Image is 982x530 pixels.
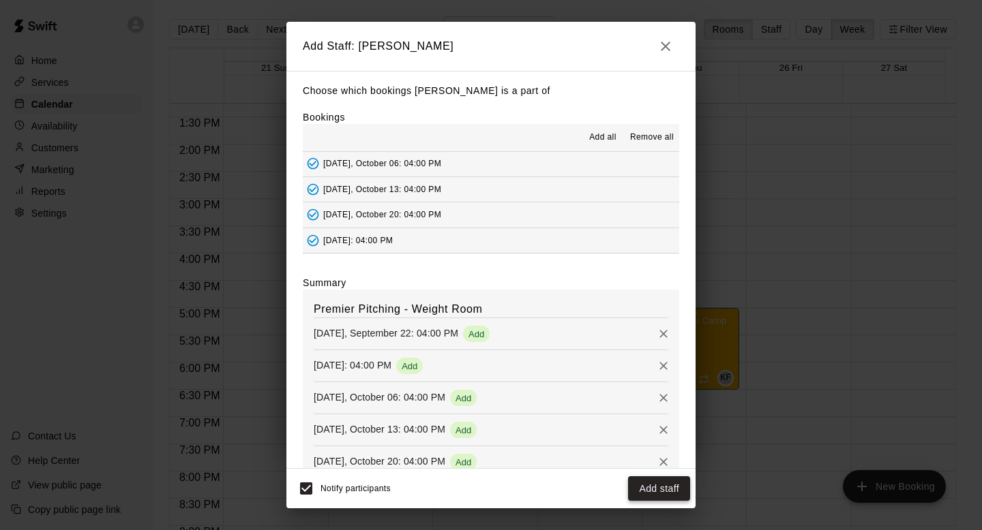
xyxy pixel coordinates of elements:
span: [DATE]: 04:00 PM [323,236,393,245]
button: Remove [653,388,674,408]
span: Add [450,425,477,435]
button: Remove [653,324,674,344]
p: [DATE], October 13: 04:00 PM [314,422,445,436]
button: Added - Collect Payment[DATE], October 20: 04:00 PM [303,202,679,228]
button: Add staff [628,476,690,501]
button: Remove [653,420,674,440]
span: [DATE], October 13: 04:00 PM [323,184,441,193]
h2: Add Staff: [PERSON_NAME] [286,22,696,71]
span: Notify participants [321,484,391,493]
button: Added - Collect Payment[DATE]: 04:00 PM [303,228,679,253]
span: [DATE], October 06: 04:00 PM [323,159,441,168]
span: Add [450,457,477,467]
button: Add all [581,127,625,149]
label: Bookings [303,112,345,123]
button: Added - Collect Payment [303,179,323,200]
p: Choose which bookings [PERSON_NAME] is a part of [303,82,679,99]
span: Add [396,361,423,371]
button: Added - Collect Payment [303,204,323,225]
span: [DATE], October 20: 04:00 PM [323,210,441,219]
p: [DATE]: 04:00 PM [314,358,391,372]
span: Add [463,329,490,339]
button: Remove [653,452,674,472]
label: Summary [303,276,346,290]
p: [DATE], October 06: 04:00 PM [314,390,445,404]
span: Add [450,393,477,403]
h6: Premier Pitching - Weight Room [314,300,668,318]
button: Added - Collect Payment [303,153,323,174]
button: Remove [653,356,674,376]
button: Remove all [625,127,679,149]
button: Added - Collect Payment[DATE], October 06: 04:00 PM [303,151,679,176]
span: Add all [589,131,616,144]
button: Added - Collect Payment [303,230,323,251]
span: Remove all [630,131,674,144]
p: [DATE], October 20: 04:00 PM [314,454,445,468]
p: [DATE], September 22: 04:00 PM [314,326,458,340]
button: Added - Collect Payment[DATE], October 13: 04:00 PM [303,177,679,202]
